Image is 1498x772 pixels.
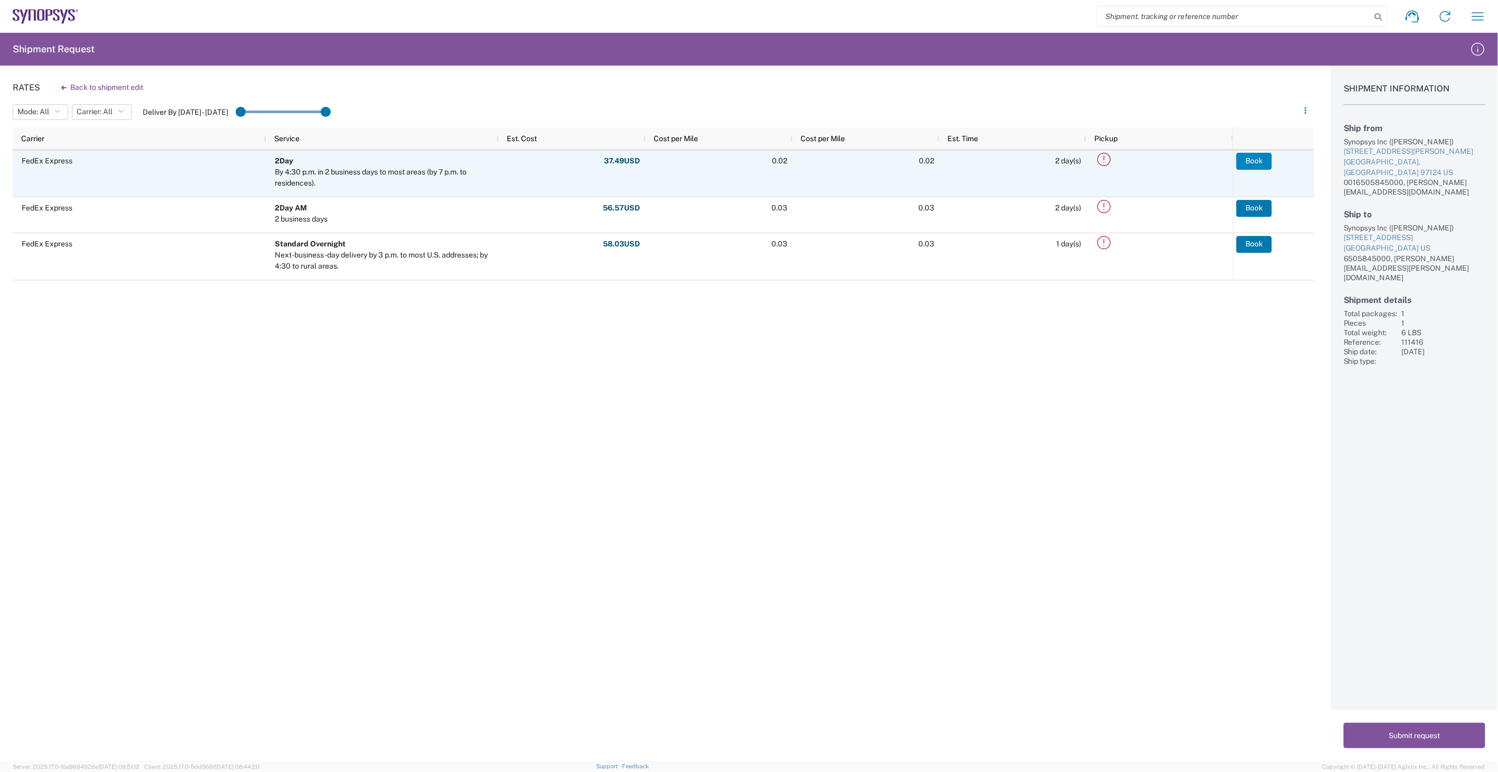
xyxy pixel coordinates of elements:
[1344,84,1485,105] h1: Shipment Information
[1344,723,1485,748] button: Submit request
[1344,243,1485,254] div: [GEOGRAPHIC_DATA] US
[215,764,259,770] span: [DATE] 08:44:20
[1344,337,1398,347] div: Reference:
[1344,223,1485,233] div: Synopsys Inc ([PERSON_NAME])
[1344,209,1485,219] h2: Ship to
[72,104,132,120] button: Carrier: All
[1344,309,1398,318] div: Total packages:
[1344,146,1485,178] a: [STREET_ADDRESS][PERSON_NAME][GEOGRAPHIC_DATA], [GEOGRAPHIC_DATA] 97124 US
[1344,233,1485,243] div: [STREET_ADDRESS]
[603,239,640,249] strong: 58.03 USD
[1344,233,1485,253] a: [STREET_ADDRESS][GEOGRAPHIC_DATA] US
[1344,318,1398,328] div: Pieces
[919,204,935,212] span: 0.03
[603,236,641,253] button: 58.03USD
[275,157,294,165] b: 2Day
[919,240,935,248] span: 0.03
[275,214,328,225] div: 2 business days
[275,240,346,248] b: Standard Overnight
[603,203,640,213] strong: 56.57 USD
[654,134,699,143] span: Cost per Mile
[622,763,649,769] a: Feedback
[1402,309,1485,318] div: 1
[98,764,139,770] span: [DATE] 09:51:12
[1344,137,1485,146] div: Synopsys Inc ([PERSON_NAME])
[1344,178,1485,197] div: 0016505845000, [PERSON_NAME][EMAIL_ADDRESS][DOMAIN_NAME]
[1344,347,1398,356] div: Ship date:
[801,134,845,143] span: Cost per Mile
[773,157,788,165] span: 0.02
[21,134,44,143] span: Carrier
[596,763,622,769] a: Support
[77,107,113,117] span: Carrier: All
[1402,318,1485,328] div: 1
[1344,328,1398,337] div: Total weight:
[772,240,788,248] span: 0.03
[1095,134,1118,143] span: Pickup
[53,78,152,97] button: Back to shipment edit
[1344,356,1398,366] div: Ship type:
[1402,337,1485,347] div: 111416
[1344,295,1485,305] h2: Shipment details
[275,134,300,143] span: Service
[604,156,640,166] strong: 37.49 USD
[1344,254,1485,282] div: 6505845000, [PERSON_NAME][EMAIL_ADDRESS][PERSON_NAME][DOMAIN_NAME]
[22,204,72,212] span: FedEx Express
[1344,123,1485,133] h2: Ship from
[603,200,641,217] button: 56.57USD
[1402,328,1485,337] div: 6 LBS
[1236,200,1272,217] button: Book
[13,82,40,93] h1: Rates
[275,250,494,272] div: Next-business-day delivery by 3 p.m. to most U.S. addresses; by 4:30 to rural areas.
[1236,236,1272,253] button: Book
[772,204,788,212] span: 0.03
[919,157,935,165] span: 0.02
[1323,762,1485,771] span: Copyright © [DATE]-[DATE] Agistix Inc., All Rights Reserved
[1402,347,1485,356] div: [DATE]
[13,104,68,120] button: Mode: All
[17,107,49,117] span: Mode: All
[1057,240,1082,248] span: 1 day(s)
[1056,204,1082,212] span: 2 day(s)
[1344,157,1485,178] div: [GEOGRAPHIC_DATA], [GEOGRAPHIC_DATA] 97124 US
[1056,157,1082,165] span: 2 day(s)
[1344,146,1485,157] div: [STREET_ADDRESS][PERSON_NAME]
[948,134,979,143] span: Est. Time
[604,153,641,170] button: 37.49USD
[1236,153,1272,170] button: Book
[144,764,259,770] span: Client: 2025.17.0-5dd568f
[22,157,72,165] span: FedEx Express
[13,764,139,770] span: Server: 2025.17.0-16a969492de
[13,43,95,56] h2: Shipment Request
[275,167,494,189] div: By 4:30 p.m. in 2 business days to most areas (by 7 p.m. to residences).
[22,240,72,248] span: FedEx Express
[143,107,228,117] label: Deliver By [DATE] - [DATE]
[1097,6,1371,26] input: Shipment, tracking or reference number
[507,134,537,143] span: Est. Cost
[275,204,308,212] b: 2Day AM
